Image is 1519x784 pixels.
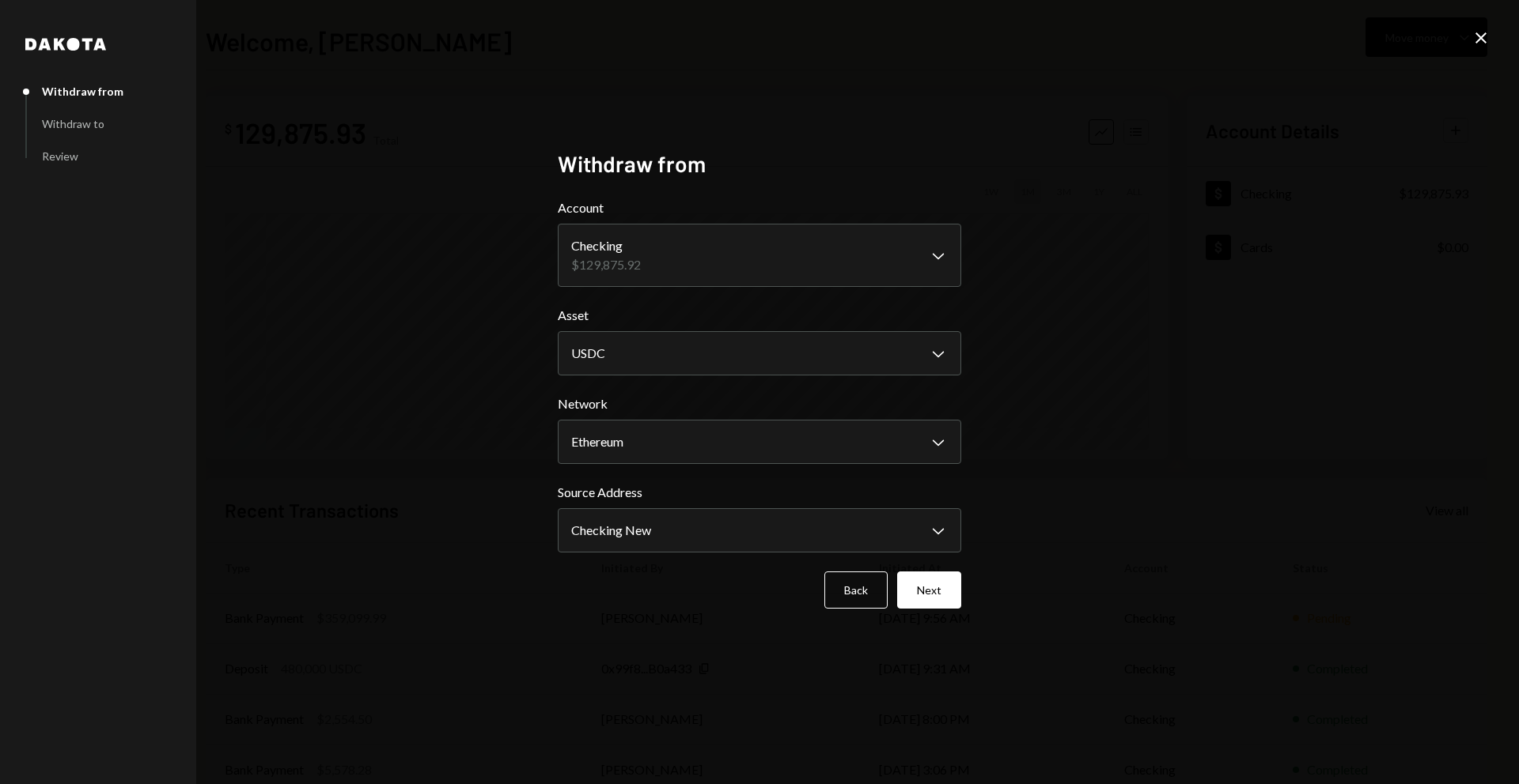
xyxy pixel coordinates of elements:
[558,224,961,287] button: Account
[558,420,961,464] button: Network
[42,85,123,98] div: Withdraw from
[558,331,961,375] button: Asset
[558,483,961,502] label: Source Address
[824,571,888,609] button: Back
[558,149,961,179] h2: Withdraw from
[42,149,78,163] div: Review
[558,198,961,217] label: Account
[897,571,961,609] button: Next
[558,394,961,413] label: Network
[558,508,961,552] button: Source Address
[558,306,961,325] label: Asset
[42,117,104,130] div: Withdraw to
